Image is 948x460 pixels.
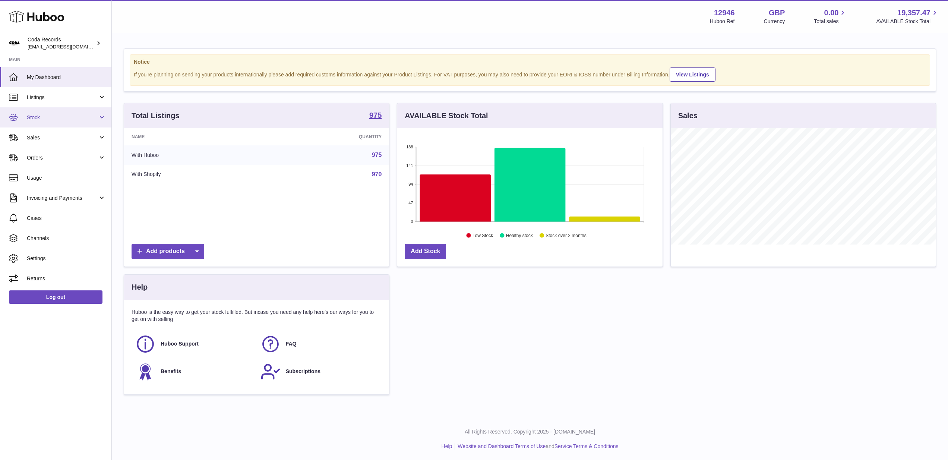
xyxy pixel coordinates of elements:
span: Total sales [814,18,847,25]
a: 19,357.47 AVAILABLE Stock Total [876,8,939,25]
h3: Help [132,282,148,292]
span: Huboo Support [161,340,199,347]
td: With Huboo [124,145,267,165]
span: Invoicing and Payments [27,195,98,202]
li: and [455,443,618,450]
span: Channels [27,235,106,242]
text: Low Stock [473,233,493,238]
span: Returns [27,275,106,282]
text: 0 [411,219,413,224]
h3: Total Listings [132,111,180,121]
span: [EMAIL_ADDRESS][DOMAIN_NAME] [28,44,110,50]
div: Currency [764,18,785,25]
span: Cases [27,215,106,222]
p: All Rights Reserved. Copyright 2025 - [DOMAIN_NAME] [118,428,942,435]
text: Stock over 2 months [546,233,587,238]
span: Stock [27,114,98,121]
span: Sales [27,134,98,141]
a: View Listings [670,67,715,82]
a: 0.00 Total sales [814,8,847,25]
text: Healthy stock [506,233,533,238]
h3: AVAILABLE Stock Total [405,111,488,121]
td: With Shopify [124,165,267,184]
a: 975 [372,152,382,158]
a: Service Terms & Conditions [554,443,619,449]
span: Settings [27,255,106,262]
text: 94 [409,182,413,186]
text: 47 [409,201,413,205]
a: Huboo Support [135,334,253,354]
a: Help [442,443,452,449]
a: Log out [9,290,102,304]
span: FAQ [286,340,297,347]
span: AVAILABLE Stock Total [876,18,939,25]
div: Coda Records [28,36,95,50]
a: Website and Dashboard Terms of Use [458,443,546,449]
span: My Dashboard [27,74,106,81]
img: haz@pcatmedia.com [9,38,20,49]
span: Subscriptions [286,368,320,375]
h3: Sales [678,111,698,121]
a: Benefits [135,362,253,382]
p: Huboo is the easy way to get your stock fulfilled. But incase you need any help here's our ways f... [132,309,382,323]
span: 19,357.47 [897,8,930,18]
strong: GBP [769,8,785,18]
th: Quantity [267,128,389,145]
span: Usage [27,174,106,182]
a: 970 [372,171,382,177]
a: Subscriptions [260,362,378,382]
span: 0.00 [824,8,839,18]
text: 188 [406,145,413,149]
text: 141 [406,163,413,168]
th: Name [124,128,267,145]
div: If you're planning on sending your products internationally please add required customs informati... [134,66,926,82]
a: Add Stock [405,244,446,259]
a: Add products [132,244,204,259]
strong: 12946 [714,8,735,18]
span: Orders [27,154,98,161]
span: Listings [27,94,98,101]
span: Benefits [161,368,181,375]
a: FAQ [260,334,378,354]
div: Huboo Ref [710,18,735,25]
a: 975 [369,111,382,120]
strong: Notice [134,59,926,66]
strong: 975 [369,111,382,119]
